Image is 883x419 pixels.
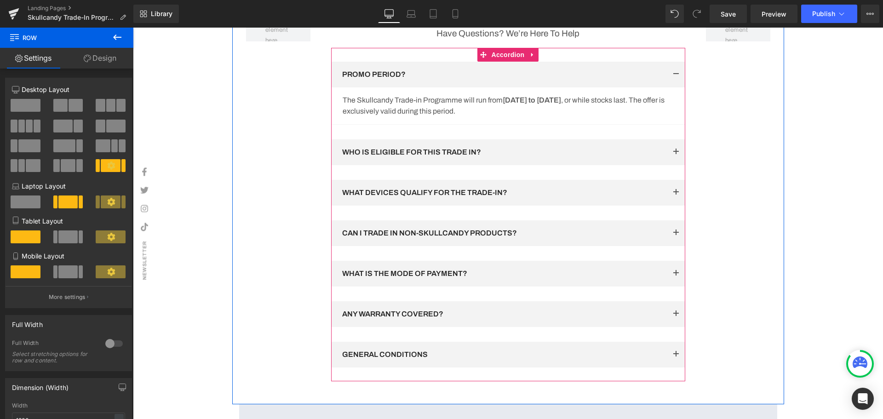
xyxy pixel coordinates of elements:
[9,28,101,48] span: Row
[751,5,797,23] a: Preview
[370,69,428,76] strong: [DATE] to [DATE]
[198,0,552,12] p: Have Questions? We’re Here To Help
[12,379,69,391] div: Dimension (Width)
[209,119,534,130] p: WHO IS ELIGIBLE FOR THIS TRADE IN?
[762,9,786,19] span: Preview
[812,10,835,17] span: Publish
[356,20,394,34] span: Accordion
[394,20,406,34] a: Expand / Collapse
[852,388,874,410] div: Open Intercom Messenger
[28,14,116,21] span: Skullcandy Trade-In Programme
[861,5,879,23] button: More
[444,5,466,23] a: Mobile
[209,41,534,52] p: PROMO PERIOD?
[49,293,86,301] p: More settings
[12,402,125,409] div: Width
[12,216,125,226] p: Tablet Layout
[400,5,422,23] a: Laptop
[209,281,534,292] p: ANY WARRANTY COVERED?
[209,241,534,252] p: WHAT IS THE MODE OF PAYMENT?
[12,251,125,261] p: Mobile Layout
[12,351,95,364] div: Select stretching options for row and content.
[801,5,857,23] button: Publish
[378,5,400,23] a: Desktop
[210,67,541,89] p: The Skullcandy Trade-in Programme will run from , or while stocks last. The offer is exclusively ...
[209,321,534,333] p: GENERAL CONDITIONS
[133,5,179,23] a: New Library
[422,5,444,23] a: Tablet
[721,9,736,19] span: Save
[688,5,706,23] button: Redo
[12,85,125,94] p: Desktop Layout
[12,316,43,328] div: Full Width
[6,286,132,308] button: More settings
[67,48,133,69] a: Design
[28,5,133,12] a: Landing Pages
[12,339,96,349] div: Full Width
[12,181,125,191] p: Laptop Layout
[665,5,684,23] button: Undo
[151,10,172,18] span: Library
[209,160,534,171] p: WHAT DEVICES QUALIFY FOR THE TRADE-IN?
[209,200,534,211] p: CAN I TRADE IN NON-SKULLCANDY PRODUCTS?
